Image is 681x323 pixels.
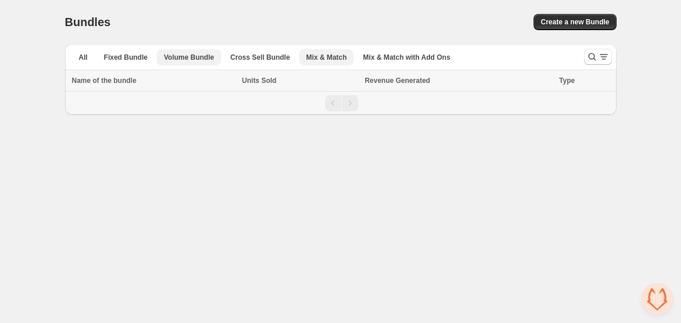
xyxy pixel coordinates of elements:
[104,53,147,62] span: Fixed Bundle
[642,284,673,315] a: Open chat
[541,17,609,27] span: Create a new Bundle
[79,53,88,62] span: All
[559,75,609,86] div: Type
[365,75,430,86] span: Revenue Generated
[584,49,612,65] button: Search and filter results
[363,53,450,62] span: Mix & Match with Add Ons
[230,53,290,62] span: Cross Sell Bundle
[365,75,442,86] button: Revenue Generated
[242,75,288,86] button: Units Sold
[65,91,617,115] nav: Pagination
[72,75,235,86] div: Name of the bundle
[164,53,214,62] span: Volume Bundle
[306,53,347,62] span: Mix & Match
[534,14,616,30] button: Create a new Bundle
[242,75,276,86] span: Units Sold
[65,15,111,29] h1: Bundles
